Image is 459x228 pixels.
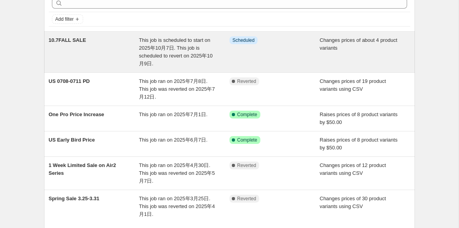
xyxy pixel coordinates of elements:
span: Raises prices of 8 product variants by $50.00 [320,111,397,125]
span: Complete [237,137,257,143]
span: This job ran on 2025年4月30日. This job was reverted on 2025年5月7日. [139,162,215,184]
span: Changes prices of 19 product variants using CSV [320,78,386,92]
span: Changes prices of 12 product variants using CSV [320,162,386,176]
span: US 0708-0711 PD [49,78,90,84]
span: 10.7FALL SALE [49,37,86,43]
span: This job is scheduled to start on 2025年10月7日. This job is scheduled to revert on 2025年10月9日. [139,37,213,66]
span: Changes prices of about 4 product variants [320,37,397,51]
span: This job ran on 2025年6月7日. [139,137,208,143]
span: Reverted [237,162,256,169]
span: Reverted [237,78,256,84]
span: Spring Sale 3.25-3.31 [49,196,100,201]
span: Changes prices of 30 product variants using CSV [320,196,386,209]
span: Raises prices of 8 product variants by $50.00 [320,137,397,151]
span: Add filter [55,16,74,22]
span: US Early Bird Price [49,137,95,143]
span: One Pro Price Increase [49,111,104,117]
span: 1 Week Limited Sale on Air2 Series [49,162,116,176]
span: Reverted [237,196,256,202]
button: Add filter [52,14,83,24]
span: This job ran on 2025年7月8日. This job was reverted on 2025年7月12日. [139,78,215,100]
span: This job ran on 2025年7月1日. [139,111,208,117]
span: This job ran on 2025年3月25日. This job was reverted on 2025年4月1日. [139,196,215,217]
span: Scheduled [233,37,255,43]
span: Complete [237,111,257,118]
